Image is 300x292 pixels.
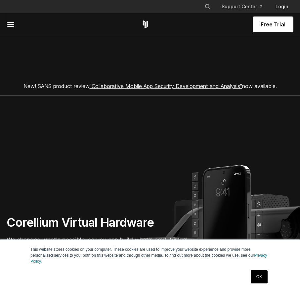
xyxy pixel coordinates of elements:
[253,16,293,32] a: Free Trial
[251,270,268,283] a: OK
[30,246,270,264] p: This website stores cookies on your computer. These cookies are used to improve your website expe...
[7,235,205,262] p: We changed what's possible, so you can build what's next. Virtual devices for iOS, Android, and A...
[90,83,242,89] a: "Collaborative Mobile App Security Development and Analysis"
[199,1,293,13] div: Navigation Menu
[141,20,150,28] a: Corellium Home
[23,83,277,89] span: New! SANS product review now available.
[202,1,214,13] button: Search
[261,20,285,28] span: Free Trial
[216,1,268,13] a: Support Center
[270,1,293,13] a: Login
[7,215,205,230] h1: Corellium Virtual Hardware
